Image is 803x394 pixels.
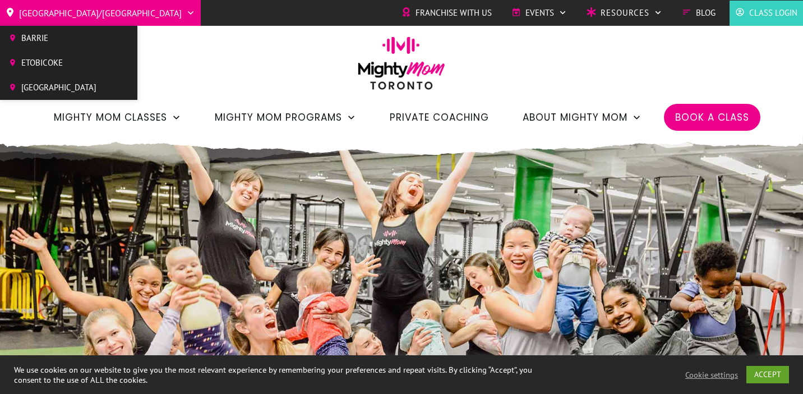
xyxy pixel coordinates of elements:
[416,4,492,21] span: Franchise with Us
[523,108,627,127] span: About Mighty Mom
[696,4,716,21] span: Blog
[525,4,554,21] span: Events
[14,365,556,385] div: We use cookies on our website to give you the most relevant experience by remembering your prefer...
[54,108,167,127] span: Mighty Mom Classes
[19,4,182,22] span: [GEOGRAPHIC_DATA]/[GEOGRAPHIC_DATA]
[215,108,342,127] span: Mighty Mom Programs
[390,108,489,127] a: Private Coaching
[746,366,789,383] a: ACCEPT
[749,4,797,21] span: Class Login
[511,4,567,21] a: Events
[352,36,451,98] img: mightymom-logo-toronto
[6,4,195,22] a: [GEOGRAPHIC_DATA]/[GEOGRAPHIC_DATA]
[21,30,96,47] span: Barrie
[21,79,96,96] span: [GEOGRAPHIC_DATA]
[682,4,716,21] a: Blog
[215,108,356,127] a: Mighty Mom Programs
[587,4,662,21] a: Resources
[675,108,749,127] a: Book a Class
[21,54,96,71] span: Etobicoke
[735,4,797,21] a: Class Login
[54,108,181,127] a: Mighty Mom Classes
[523,108,642,127] a: About Mighty Mom
[685,370,738,380] a: Cookie settings
[601,4,649,21] span: Resources
[401,4,492,21] a: Franchise with Us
